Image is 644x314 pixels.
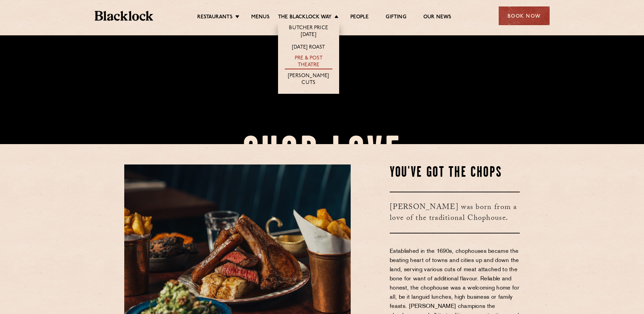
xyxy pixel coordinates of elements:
[386,14,406,21] a: Gifting
[423,14,452,21] a: Our News
[197,14,233,21] a: Restaurants
[285,73,332,87] a: [PERSON_NAME] Cuts
[285,25,332,39] a: Butcher Price [DATE]
[95,11,153,21] img: BL_Textured_Logo-footer-cropped.svg
[390,192,520,233] h3: [PERSON_NAME] was born from a love of the traditional Chophouse.
[499,6,550,25] div: Book Now
[251,14,270,21] a: Menus
[350,14,369,21] a: People
[292,44,325,52] a: [DATE] Roast
[390,164,520,181] h2: You've Got The Chops
[285,55,332,69] a: Pre & Post Theatre
[278,14,332,21] a: The Blacklock Way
